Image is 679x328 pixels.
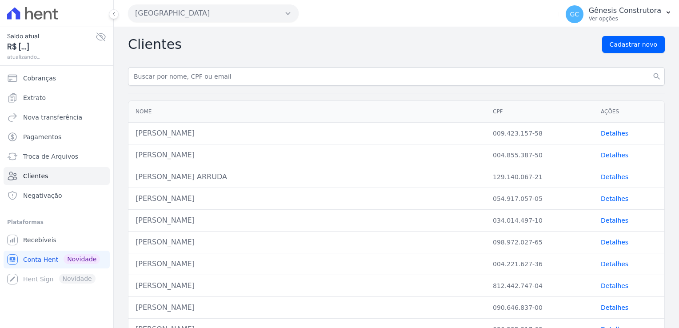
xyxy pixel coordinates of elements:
[601,239,628,246] a: Detalhes
[23,93,46,102] span: Extrato
[7,32,96,41] span: Saldo atual
[23,172,48,180] span: Clientes
[486,253,594,275] td: 004.221.627-36
[128,4,299,22] button: [GEOGRAPHIC_DATA]
[23,113,82,122] span: Nova transferência
[610,40,657,49] span: Cadastrar novo
[486,232,594,253] td: 098.972.027-65
[486,210,594,232] td: 034.014.497-10
[7,53,96,61] span: atualizando...
[128,67,665,86] input: Buscar por nome, CPF ou email
[136,215,479,226] div: [PERSON_NAME]
[594,101,664,123] th: Ações
[601,217,628,224] a: Detalhes
[486,123,594,144] td: 009.423.157-58
[601,130,628,137] a: Detalhes
[23,152,78,161] span: Troca de Arquivos
[589,15,661,22] p: Ver opções
[136,172,479,182] div: [PERSON_NAME] ARRUDA
[23,236,56,244] span: Recebíveis
[4,69,110,87] a: Cobranças
[23,74,56,83] span: Cobranças
[4,187,110,204] a: Negativação
[7,69,106,288] nav: Sidebar
[589,6,661,15] p: Gênesis Construtora
[23,132,61,141] span: Pagamentos
[486,188,594,210] td: 054.917.057-05
[7,41,96,53] span: R$ [...]
[4,231,110,249] a: Recebíveis
[4,89,110,107] a: Extrato
[136,302,479,313] div: [PERSON_NAME]
[4,128,110,146] a: Pagamentos
[4,108,110,126] a: Nova transferência
[649,67,665,86] button: search
[4,148,110,165] a: Troca de Arquivos
[23,191,62,200] span: Negativação
[486,166,594,188] td: 129.140.067-21
[601,260,628,268] a: Detalhes
[128,101,486,123] th: Nome
[136,128,479,139] div: [PERSON_NAME]
[136,259,479,269] div: [PERSON_NAME]
[601,173,628,180] a: Detalhes
[601,282,628,289] a: Detalhes
[601,152,628,159] a: Detalhes
[136,280,479,291] div: [PERSON_NAME]
[486,297,594,319] td: 090.646.837-00
[602,36,665,53] a: Cadastrar novo
[64,254,100,264] span: Novidade
[7,217,106,228] div: Plataformas
[559,2,679,27] button: GC Gênesis Construtora Ver opções
[23,255,58,264] span: Conta Hent
[136,237,479,248] div: [PERSON_NAME]
[486,275,594,297] td: 812.442.747-04
[570,11,579,17] span: GC
[4,251,110,268] a: Conta Hent Novidade
[136,150,479,160] div: [PERSON_NAME]
[486,144,594,166] td: 004.855.387-50
[4,167,110,185] a: Clientes
[601,304,628,311] a: Detalhes
[128,36,182,52] h2: Clientes
[652,72,661,81] i: search
[486,101,594,123] th: CPF
[136,193,479,204] div: [PERSON_NAME]
[601,195,628,202] a: Detalhes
